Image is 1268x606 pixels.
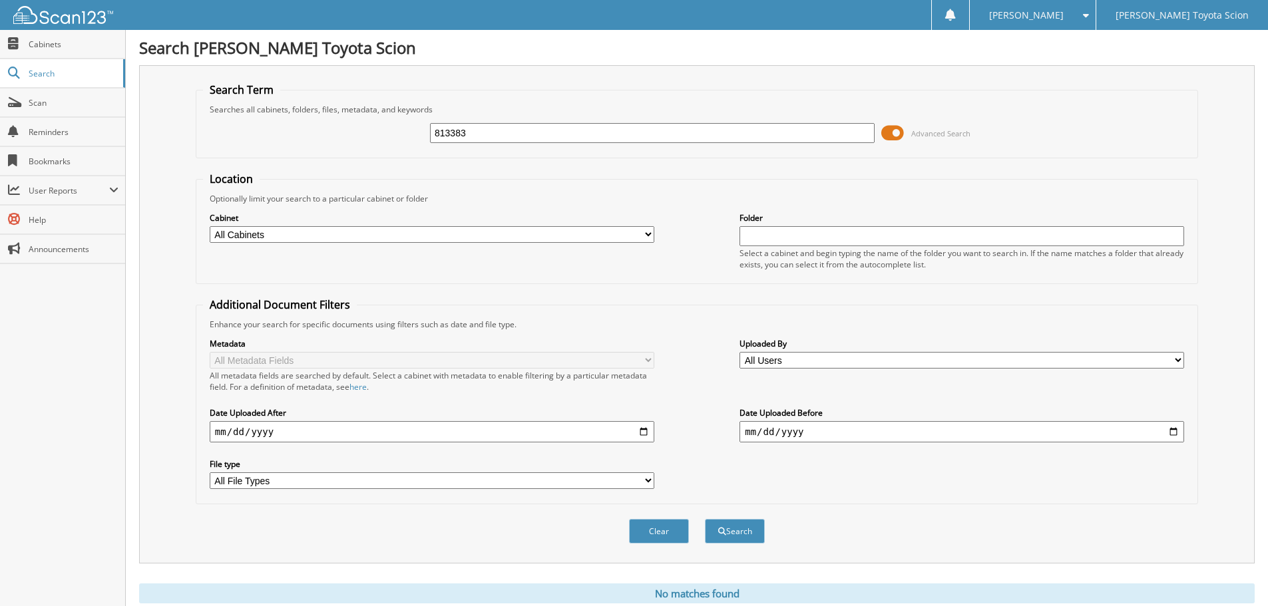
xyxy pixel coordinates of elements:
[29,243,118,255] span: Announcements
[740,247,1184,270] div: Select a cabinet and begin typing the name of the folder you want to search in. If the name match...
[13,6,113,24] img: scan123-logo-white.svg
[210,212,654,224] label: Cabinet
[29,126,118,138] span: Reminders
[29,156,118,167] span: Bookmarks
[203,104,1191,115] div: Searches all cabinets, folders, files, metadata, and keywords
[203,193,1191,204] div: Optionally limit your search to a particular cabinet or folder
[911,128,970,138] span: Advanced Search
[210,421,654,442] input: start
[1116,11,1249,19] span: [PERSON_NAME] Toyota Scion
[203,82,280,97] legend: Search Term
[139,583,1255,603] div: No matches found
[349,381,367,392] a: here
[29,68,116,79] span: Search
[210,370,654,392] div: All metadata fields are searched by default. Select a cabinet with metadata to enable filtering b...
[29,39,118,50] span: Cabinets
[139,37,1255,59] h1: Search [PERSON_NAME] Toyota Scion
[705,519,765,543] button: Search
[203,172,260,186] legend: Location
[29,185,109,196] span: User Reports
[210,407,654,418] label: Date Uploaded After
[740,212,1184,224] label: Folder
[203,319,1191,330] div: Enhance your search for specific documents using filters such as date and file type.
[210,338,654,349] label: Metadata
[29,214,118,226] span: Help
[740,421,1184,442] input: end
[203,297,357,312] legend: Additional Document Filters
[740,338,1184,349] label: Uploaded By
[29,97,118,108] span: Scan
[740,407,1184,418] label: Date Uploaded Before
[210,458,654,470] label: File type
[989,11,1064,19] span: [PERSON_NAME]
[629,519,689,543] button: Clear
